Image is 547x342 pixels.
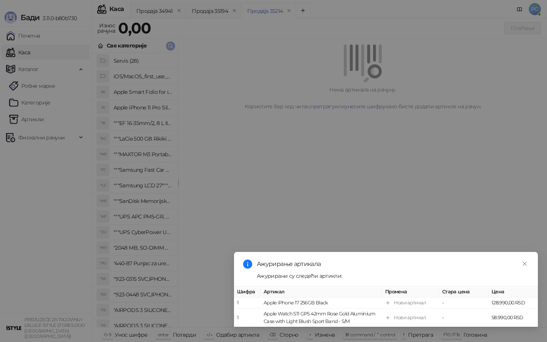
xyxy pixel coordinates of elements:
[234,309,261,327] td: 1
[489,298,538,309] td: 128.990,00 RSD
[394,314,426,321] div: Нови артикал
[261,298,382,309] td: Apple iPhone 17 256GB Black
[261,287,382,298] th: Артикал
[394,299,426,307] div: Нови артикал
[234,298,261,309] td: 1
[522,261,527,266] span: close
[520,260,529,268] a: Close
[489,287,538,298] th: Цена
[489,309,538,327] td: 58.990,00 RSD
[234,287,261,298] th: Шифра
[257,272,529,280] div: Ажурирани су следећи артикли:
[439,287,489,298] th: Стара цена
[243,260,252,269] span: info-circle
[439,298,489,309] td: -
[439,309,489,327] td: -
[382,287,439,298] th: Промена
[261,309,382,327] td: Apple Watch S11 GPS 42mm Rose Gold Aluminium Case with Light Blush Sport Band - S/M
[257,260,529,269] div: Ажурирање артикала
